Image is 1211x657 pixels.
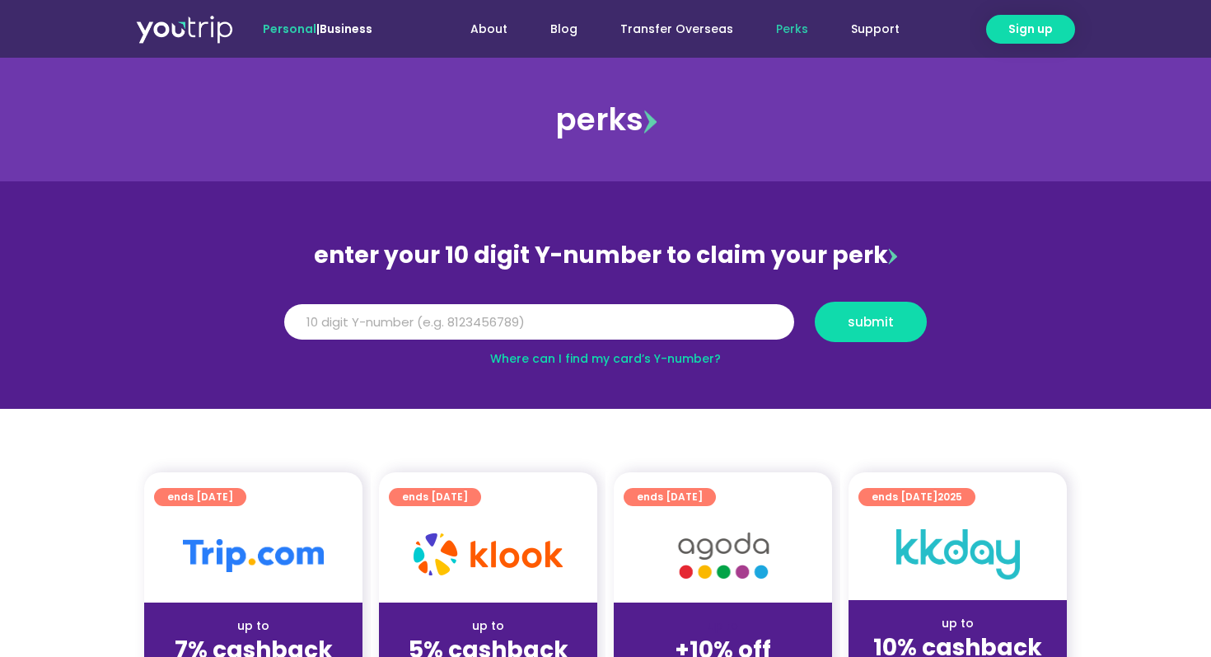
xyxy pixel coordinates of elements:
nav: Menu [417,14,921,45]
a: ends [DATE] [624,488,716,506]
a: Blog [529,14,599,45]
form: Y Number [284,302,927,354]
span: 2025 [937,490,962,504]
span: Sign up [1008,21,1053,38]
a: Business [320,21,372,37]
span: | [263,21,372,37]
span: up to [708,617,738,634]
span: ends [DATE] [402,488,468,506]
a: Where can I find my card’s Y-number? [490,350,721,367]
a: ends [DATE]2025 [858,488,975,506]
span: ends [DATE] [637,488,703,506]
span: ends [DATE] [872,488,962,506]
div: enter your 10 digit Y-number to claim your perk [276,234,935,277]
div: up to [392,617,584,635]
a: Perks [755,14,830,45]
a: ends [DATE] [154,488,246,506]
a: Support [830,14,921,45]
span: ends [DATE] [167,488,233,506]
div: up to [157,617,349,635]
span: submit [848,316,894,328]
a: ends [DATE] [389,488,481,506]
a: Transfer Overseas [599,14,755,45]
span: Personal [263,21,316,37]
button: submit [815,302,927,342]
a: Sign up [986,15,1075,44]
div: up to [862,615,1054,632]
input: 10 digit Y-number (e.g. 8123456789) [284,304,794,340]
a: About [449,14,529,45]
